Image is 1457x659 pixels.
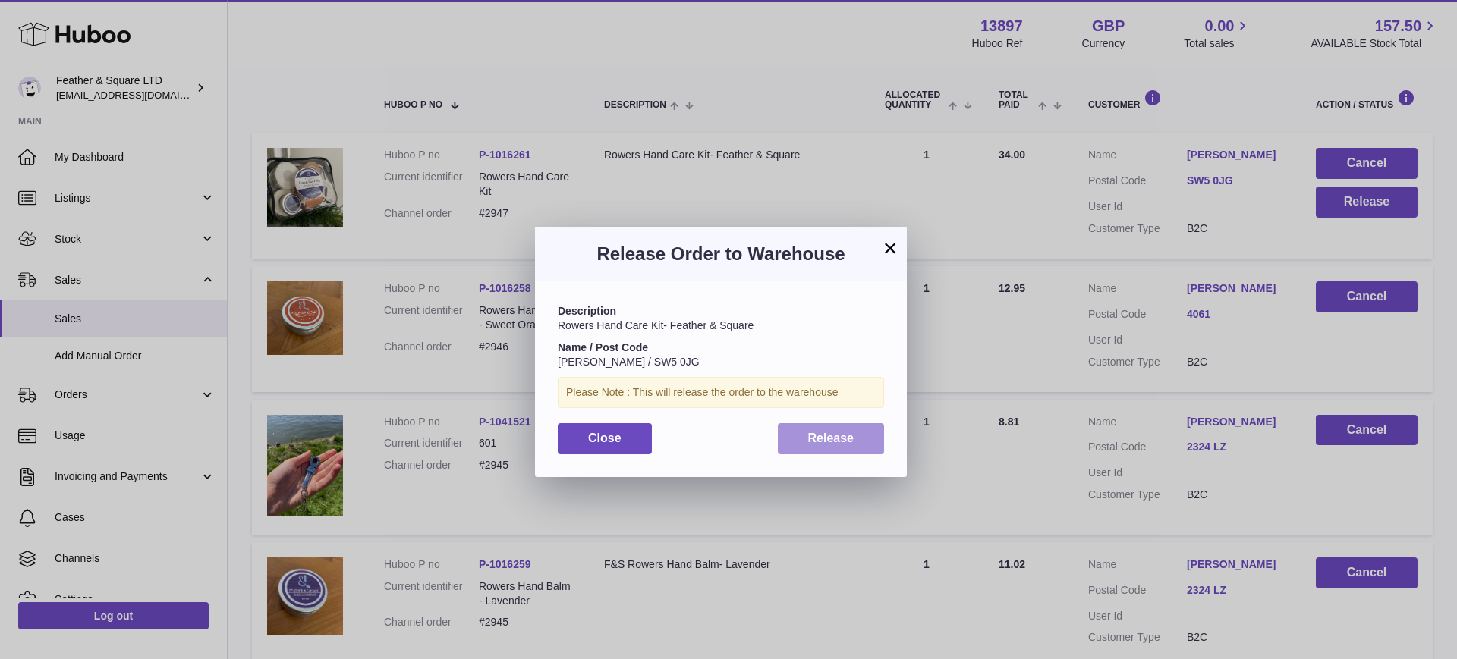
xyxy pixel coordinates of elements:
div: Please Note : This will release the order to the warehouse [558,377,884,408]
span: Rowers Hand Care Kit- Feather & Square [558,319,754,331]
strong: Name / Post Code [558,341,648,353]
span: [PERSON_NAME] / SW5 0JG [558,356,700,368]
span: Close [588,431,622,444]
button: × [881,239,899,257]
strong: Description [558,305,616,317]
span: Release [808,431,854,444]
h3: Release Order to Warehouse [558,242,884,266]
button: Close [558,423,652,454]
button: Release [778,423,885,454]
